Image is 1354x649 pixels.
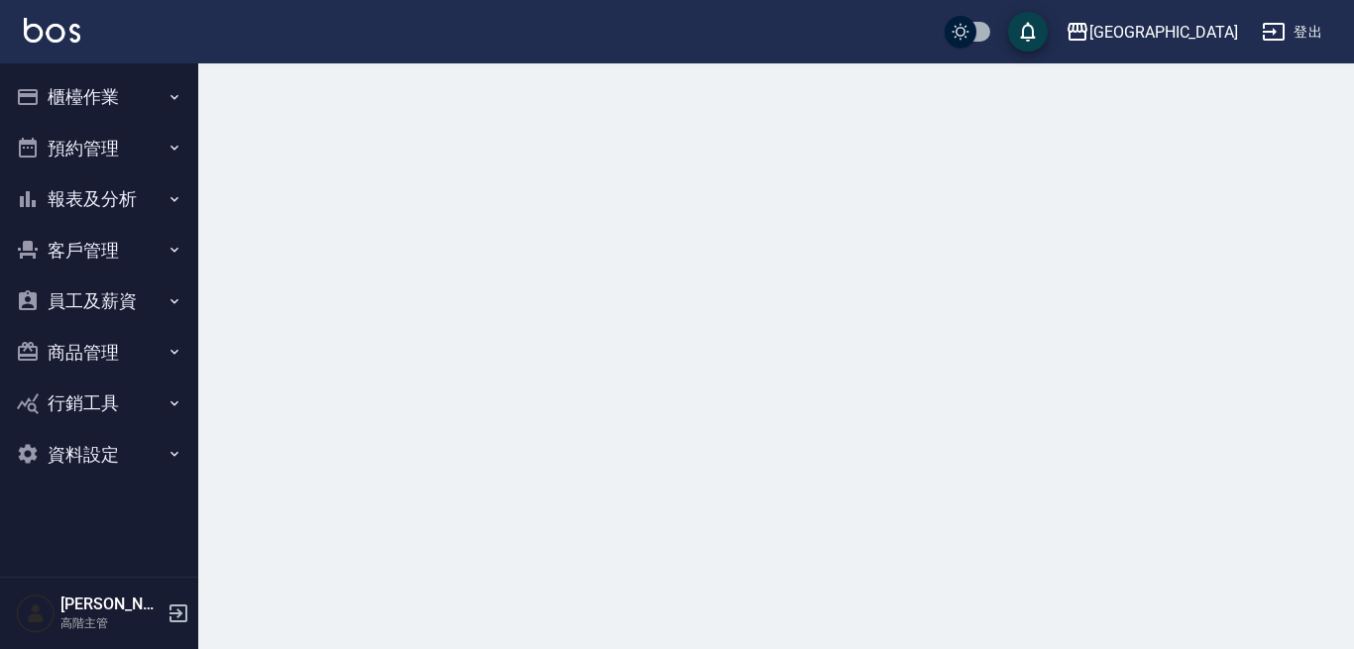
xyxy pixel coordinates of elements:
[1058,12,1246,53] button: [GEOGRAPHIC_DATA]
[8,429,190,481] button: 資料設定
[8,378,190,429] button: 行銷工具
[8,275,190,327] button: 員工及薪資
[8,173,190,225] button: 報表及分析
[1254,14,1330,51] button: 登出
[60,614,162,632] p: 高階主管
[8,71,190,123] button: 櫃檯作業
[60,595,162,614] h5: [PERSON_NAME]
[1008,12,1048,52] button: save
[8,327,190,379] button: 商品管理
[8,123,190,174] button: 預約管理
[8,225,190,276] button: 客戶管理
[1089,20,1238,45] div: [GEOGRAPHIC_DATA]
[16,594,56,633] img: Person
[24,18,80,43] img: Logo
